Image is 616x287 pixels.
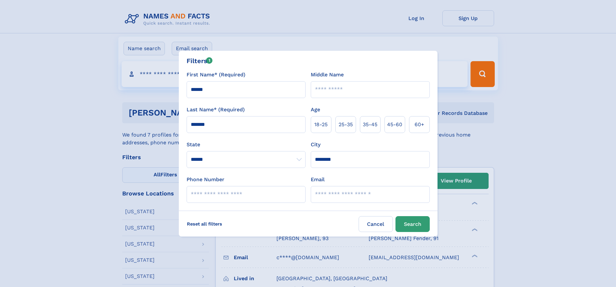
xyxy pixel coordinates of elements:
label: Middle Name [311,71,344,79]
span: 60+ [415,121,424,128]
label: Age [311,106,320,114]
span: 35‑45 [363,121,377,128]
label: Reset all filters [183,216,226,232]
label: City [311,141,320,149]
label: Cancel [359,216,393,232]
label: First Name* (Required) [187,71,245,79]
button: Search [395,216,430,232]
span: 45‑60 [387,121,402,128]
label: State [187,141,306,149]
label: Last Name* (Required) [187,106,245,114]
div: Filters [187,56,213,66]
span: 25‑35 [339,121,353,128]
label: Email [311,176,325,183]
label: Phone Number [187,176,224,183]
span: 18‑25 [314,121,328,128]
